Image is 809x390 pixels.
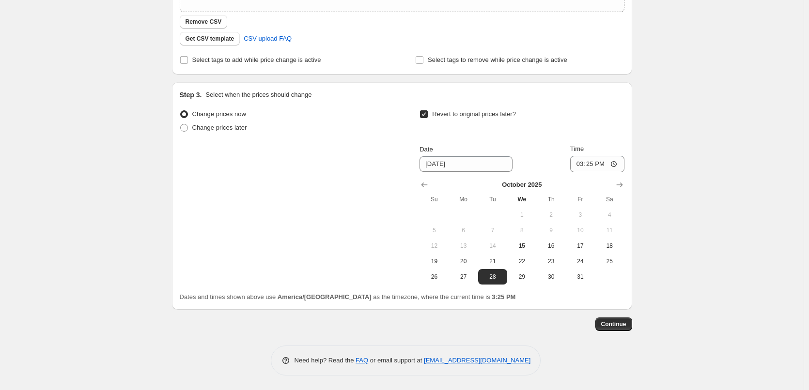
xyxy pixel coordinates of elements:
span: 9 [540,226,561,234]
button: Thursday October 16 2025 [536,238,565,254]
button: Wednesday October 1 2025 [507,207,536,223]
span: 12 [423,242,445,250]
span: 31 [570,273,591,281]
button: Monday October 27 2025 [449,269,478,285]
button: Continue [595,317,632,331]
button: Saturday October 11 2025 [595,223,624,238]
span: 26 [423,273,445,281]
b: America/[GEOGRAPHIC_DATA] [278,293,372,300]
span: Sa [599,195,620,203]
button: Friday October 3 2025 [566,207,595,223]
th: Saturday [595,192,624,207]
span: We [511,195,532,203]
span: 28 [482,273,503,281]
th: Monday [449,192,478,207]
span: 25 [599,257,620,265]
button: Friday October 31 2025 [566,269,595,285]
span: 24 [570,257,591,265]
button: Monday October 13 2025 [449,238,478,254]
span: Revert to original prices later? [432,110,516,118]
span: 16 [540,242,561,250]
button: Friday October 24 2025 [566,254,595,269]
button: Monday October 6 2025 [449,223,478,238]
button: Tuesday October 28 2025 [478,269,507,285]
span: 3 [570,211,591,219]
span: 23 [540,257,561,265]
span: Change prices now [192,110,246,118]
span: 29 [511,273,532,281]
button: Friday October 17 2025 [566,238,595,254]
span: 4 [599,211,620,219]
a: FAQ [356,357,368,364]
span: 27 [453,273,474,281]
span: 21 [482,257,503,265]
button: Get CSV template [180,32,240,45]
span: Dates and times shown above use as the timezone, where the current time is [180,293,516,300]
span: Th [540,195,561,203]
button: Sunday October 12 2025 [420,238,449,254]
button: Remove CSV [180,15,228,29]
button: Saturday October 4 2025 [595,207,624,223]
button: Today Wednesday October 15 2025 [507,238,536,254]
span: 1 [511,211,532,219]
p: Select when the prices should change [205,90,311,100]
span: Select tags to remove while price change is active [428,56,567,63]
button: Sunday October 26 2025 [420,269,449,285]
span: Get CSV template [186,35,234,43]
th: Friday [566,192,595,207]
button: Wednesday October 8 2025 [507,223,536,238]
span: 13 [453,242,474,250]
button: Thursday October 30 2025 [536,269,565,285]
span: Fr [570,195,591,203]
button: Show next month, November 2025 [613,178,626,192]
span: Date [420,146,433,153]
th: Wednesday [507,192,536,207]
span: Remove CSV [186,18,222,26]
span: 14 [482,242,503,250]
span: 20 [453,257,474,265]
span: Tu [482,195,503,203]
input: 10/15/2025 [420,156,513,172]
a: [EMAIL_ADDRESS][DOMAIN_NAME] [424,357,530,364]
span: 17 [570,242,591,250]
span: Su [423,195,445,203]
span: Select tags to add while price change is active [192,56,321,63]
input: 12:00 [570,156,624,172]
button: Show previous month, September 2025 [418,178,431,192]
span: 11 [599,226,620,234]
span: Continue [601,320,626,328]
button: Friday October 10 2025 [566,223,595,238]
button: Saturday October 25 2025 [595,254,624,269]
span: 10 [570,226,591,234]
button: Thursday October 2 2025 [536,207,565,223]
span: Time [570,145,584,152]
span: or email support at [368,357,424,364]
button: Sunday October 19 2025 [420,254,449,269]
button: Thursday October 23 2025 [536,254,565,269]
span: 7 [482,226,503,234]
span: CSV upload FAQ [244,34,292,44]
span: Change prices later [192,124,247,131]
button: Monday October 20 2025 [449,254,478,269]
span: 5 [423,226,445,234]
span: 15 [511,242,532,250]
a: CSV upload FAQ [238,31,297,46]
button: Saturday October 18 2025 [595,238,624,254]
h2: Step 3. [180,90,202,100]
span: 8 [511,226,532,234]
th: Tuesday [478,192,507,207]
th: Sunday [420,192,449,207]
button: Tuesday October 21 2025 [478,254,507,269]
span: 30 [540,273,561,281]
button: Wednesday October 29 2025 [507,269,536,285]
span: 2 [540,211,561,219]
button: Tuesday October 14 2025 [478,238,507,254]
button: Sunday October 5 2025 [420,223,449,238]
b: 3:25 PM [492,293,515,300]
button: Tuesday October 7 2025 [478,223,507,238]
span: Mo [453,195,474,203]
button: Wednesday October 22 2025 [507,254,536,269]
th: Thursday [536,192,565,207]
span: 19 [423,257,445,265]
span: 6 [453,226,474,234]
